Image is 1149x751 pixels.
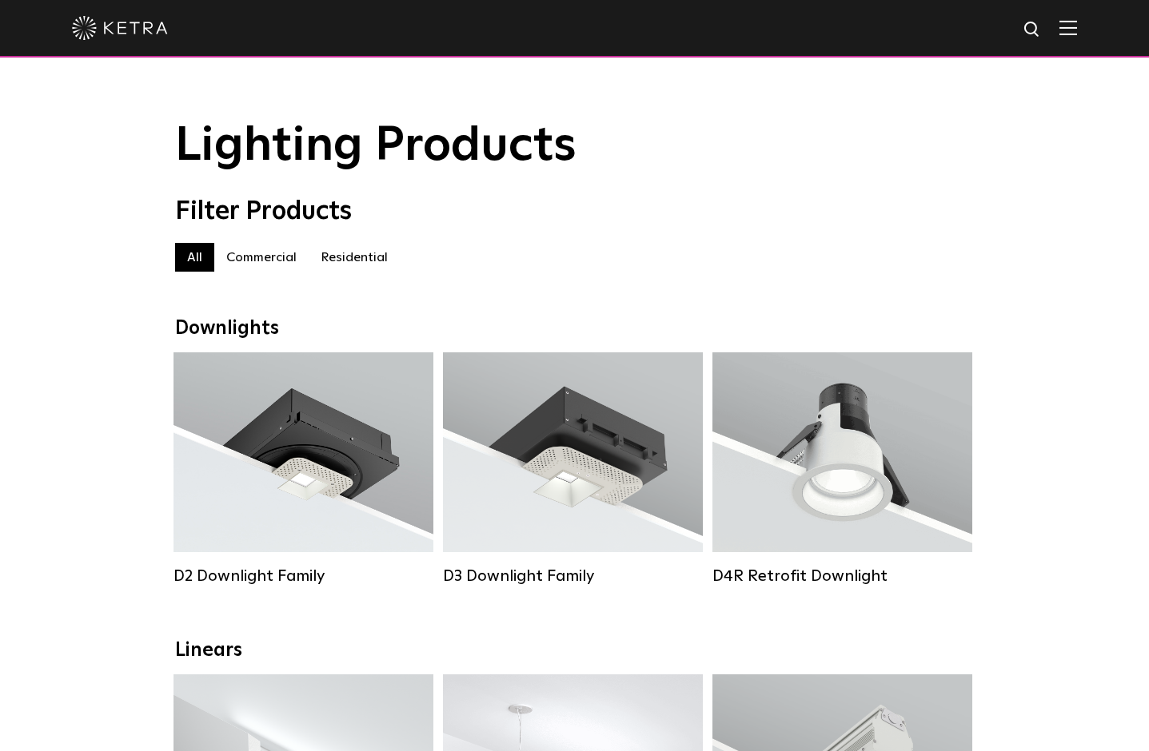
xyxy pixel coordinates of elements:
img: ketra-logo-2019-white [72,16,168,40]
div: D3 Downlight Family [443,566,703,586]
div: D4R Retrofit Downlight [712,566,972,586]
label: All [175,243,214,272]
a: D2 Downlight Family Lumen Output:1200Colors:White / Black / Gloss Black / Silver / Bronze / Silve... [174,352,433,586]
img: Hamburger%20Nav.svg [1059,20,1077,35]
img: search icon [1023,20,1043,40]
div: Filter Products [175,197,975,227]
div: Linears [175,639,975,662]
label: Residential [309,243,400,272]
div: Downlights [175,317,975,340]
span: Lighting Products [175,122,576,170]
label: Commercial [214,243,309,272]
a: D3 Downlight Family Lumen Output:700 / 900 / 1100Colors:White / Black / Silver / Bronze / Paintab... [443,352,703,586]
div: D2 Downlight Family [174,566,433,586]
a: D4R Retrofit Downlight Lumen Output:800Colors:White / BlackBeam Angles:15° / 25° / 40° / 60°Watta... [712,352,972,586]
